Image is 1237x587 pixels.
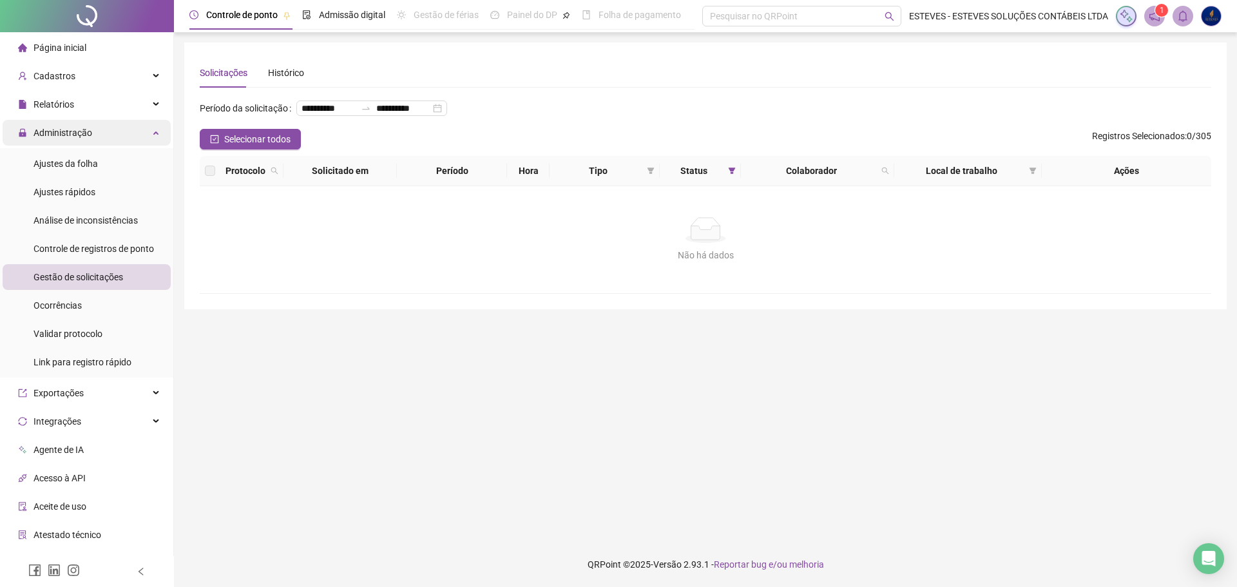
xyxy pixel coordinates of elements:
span: Tipo [555,164,641,178]
span: Admissão digital [319,10,385,20]
span: search [268,161,281,180]
th: Solicitado em [283,156,397,186]
span: file [18,100,27,109]
span: Gestão de férias [414,10,479,20]
span: filter [725,161,738,180]
label: Período da solicitação [200,98,296,119]
span: Selecionar todos [224,132,291,146]
span: search [881,167,889,175]
span: check-square [210,135,219,144]
span: Registros Selecionados [1092,131,1185,141]
span: Ocorrências [34,300,82,311]
span: linkedin [48,564,61,577]
div: Open Intercom Messenger [1193,543,1224,574]
span: Exportações [34,388,84,398]
span: Link para registro rápido [34,357,131,367]
img: sparkle-icon.fc2bf0ac1784a2077858766a79e2daf3.svg [1119,9,1133,23]
div: Solicitações [200,66,247,80]
span: Ajustes rápidos [34,187,95,197]
span: to [361,103,371,113]
span: swap-right [361,103,371,113]
span: instagram [67,564,80,577]
th: Período [397,156,507,186]
div: Ações [1047,164,1206,178]
span: Página inicial [34,43,86,53]
span: user-add [18,72,27,81]
span: lock [18,128,27,137]
span: sun [397,10,406,19]
span: pushpin [562,12,570,19]
span: Acesso à API [34,473,86,483]
span: Colaborador [746,164,876,178]
span: clock-circle [189,10,198,19]
div: Não há dados [215,248,1196,262]
span: Controle de registros de ponto [34,244,154,254]
span: Controle de ponto [206,10,278,20]
span: 1 [1160,6,1164,15]
span: export [18,389,27,398]
span: filter [644,161,657,180]
sup: 1 [1155,4,1168,17]
span: left [137,567,146,576]
th: Hora [507,156,550,186]
span: Validar protocolo [34,329,102,339]
span: filter [1029,167,1037,175]
span: Administração [34,128,92,138]
span: book [582,10,591,19]
span: facebook [28,564,41,577]
span: search [885,12,894,21]
span: bell [1177,10,1189,22]
span: Relatórios [34,99,74,110]
span: Painel do DP [507,10,557,20]
span: file-done [302,10,311,19]
span: search [879,161,892,180]
span: filter [647,167,655,175]
span: api [18,474,27,483]
span: Agente de IA [34,445,84,455]
span: Gestão de solicitações [34,272,123,282]
span: home [18,43,27,52]
span: ESTEVES - ESTEVES SOLUÇÕES CONTÁBEIS LTDA [909,9,1108,23]
span: Folha de pagamento [599,10,681,20]
span: Status [665,164,724,178]
span: Cadastros [34,71,75,81]
span: Ajustes da folha [34,159,98,169]
span: search [271,167,278,175]
img: 58268 [1202,6,1221,26]
span: Local de trabalho [899,164,1023,178]
span: Atestado técnico [34,530,101,540]
span: : 0 / 305 [1092,129,1211,149]
span: filter [1026,161,1039,180]
button: Selecionar todos [200,129,301,149]
span: Integrações [34,416,81,427]
span: Reportar bug e/ou melhoria [714,559,824,570]
span: Versão [653,559,682,570]
span: solution [18,530,27,539]
span: Análise de inconsistências [34,215,138,226]
span: filter [728,167,736,175]
span: Protocolo [225,164,265,178]
span: notification [1149,10,1160,22]
span: pushpin [283,12,291,19]
span: audit [18,502,27,511]
span: Aceite de uso [34,501,86,512]
div: Histórico [268,66,304,80]
footer: QRPoint © 2025 - 2.93.1 - [174,542,1237,587]
span: sync [18,417,27,426]
span: dashboard [490,10,499,19]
